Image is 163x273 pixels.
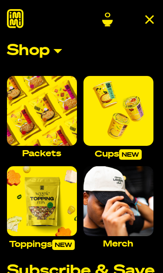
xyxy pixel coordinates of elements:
img: Toppings_large.jpg [7,166,77,236]
img: Cups_large.jpg [83,76,153,146]
p: Cups [95,149,142,160]
p: Merch [103,240,133,248]
a: Packets [7,76,77,158]
button: close menu [142,15,156,24]
span: new [119,149,142,160]
span: 0 [105,12,110,20]
img: Merch_large.jpg [83,166,153,236]
p: Packets [22,149,61,158]
a: Merch [83,166,153,248]
a: 0 [102,12,113,26]
a: Toppingsnew [7,166,77,250]
img: Packets_large.jpg [7,76,77,146]
a: Shop [7,43,156,59]
a: Cupsnew [83,76,153,160]
p: Toppings [9,240,75,250]
span: new [52,240,75,250]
